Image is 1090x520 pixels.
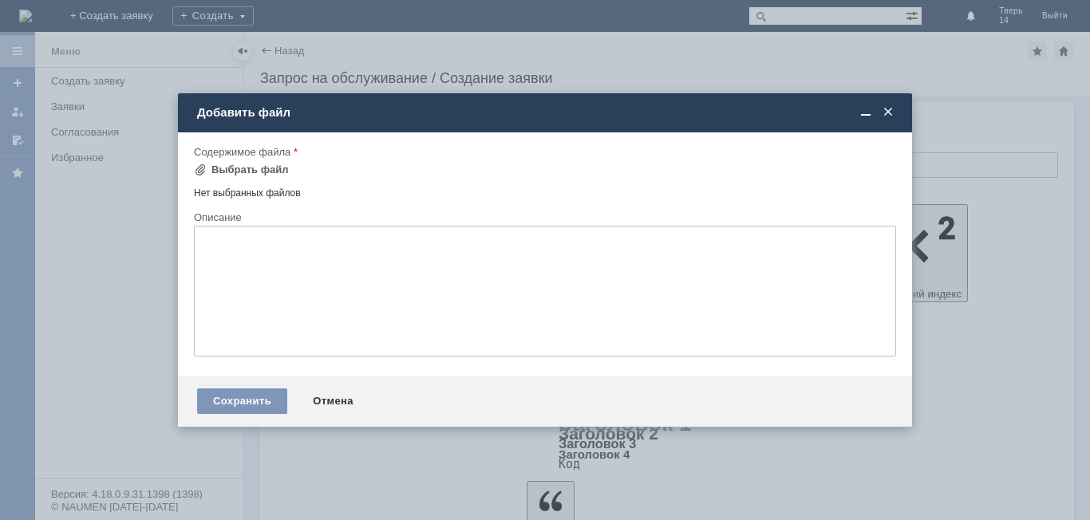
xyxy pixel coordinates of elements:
div: прошу удалить отложенные чеки во вложении [6,19,233,45]
div: Описание [194,212,893,223]
div: Выбрать файл [211,163,289,176]
div: Нет выбранных файлов [194,181,896,199]
span: Свернуть (Ctrl + M) [858,105,874,120]
div: Добрый вечер! [6,6,233,19]
div: Добавить файл [197,105,896,120]
div: Содержимое файла [194,147,893,157]
span: Закрыть [880,105,896,120]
